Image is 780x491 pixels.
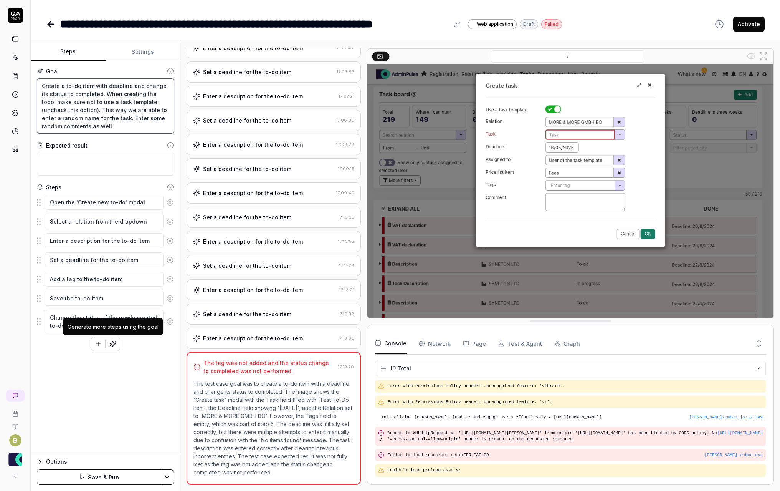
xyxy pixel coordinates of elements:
button: Options [37,457,174,466]
time: 17:10:52 [338,239,354,244]
button: Remove step [164,195,177,210]
div: Enter a description for the to-do item [203,237,303,245]
div: Enter a description for the to-do item [203,189,303,197]
div: Steps [46,183,61,191]
button: AdminPulse - 0475.384.429 Logo [3,446,27,468]
time: 17:07:21 [339,93,354,99]
time: 17:13:06 [338,335,354,341]
div: Suggestions [37,271,174,287]
button: Remove step [164,272,177,287]
button: Show all interative elements [745,50,757,62]
button: Network [419,333,451,354]
time: 17:13:20 [338,364,354,370]
time: 17:08:28 [336,142,354,147]
img: AdminPulse - 0475.384.429 Logo [8,453,22,466]
pre: Couldn't load preload assets: [387,467,763,474]
p: The test case goal was to create a to-do item with a deadline and change its status to completed.... [193,380,354,476]
div: Suggestions [37,194,174,211]
button: [PERSON_NAME]-embed.css [704,452,763,458]
time: 17:06:53 [337,69,354,75]
button: Page [463,333,486,354]
div: Suggestions [37,233,174,249]
div: Goal [46,67,59,75]
div: Suggestions [37,214,174,230]
a: Web application [468,19,517,29]
pre: Error with Permissions-Policy header: Unrecognized feature: 'vr'. [387,399,763,405]
button: Remove step [164,252,177,268]
div: Set a deadline for the to-do item [203,68,291,76]
div: Set a deadline for the to-do item [203,310,291,318]
time: 17:12:01 [339,287,354,292]
div: Set a deadline for the to-do item [203,213,291,221]
button: Steps [31,43,106,61]
div: Enter a description for the to-do item [203,286,303,294]
div: Enter a description for the to-do item [203,141,303,149]
pre: Error with Permissions-Policy header: Unrecognized feature: 'vibrate'. [387,383,763,390]
div: [PERSON_NAME]-embed.js : 12 : 349 [689,414,763,421]
time: 17:12:38 [338,311,354,317]
time: 17:09:40 [336,190,354,196]
div: Set a deadline for the to-do item [203,116,291,124]
div: Set a deadline for the to-do item [203,262,291,270]
a: New conversation [6,390,25,402]
button: View version history [710,17,729,32]
button: [PERSON_NAME]-embed.js:12:349 [689,414,763,421]
button: Graph [554,333,580,354]
pre: Initializing [PERSON_NAME]. [Update and engage users effortlessly - [URL][DOMAIN_NAME]] [381,414,763,421]
div: Failed [541,19,562,29]
button: Settings [106,43,180,61]
button: Open in full screen [757,50,770,62]
time: 17:08:00 [336,118,354,123]
div: Suggestions [37,310,174,333]
button: Remove step [164,314,177,329]
div: Expected result [46,141,88,149]
button: Activate [733,17,765,32]
button: Test & Agent [498,333,542,354]
pre: Access to XMLHttpRequest at '[URL][DOMAIN_NAME][PERSON_NAME]' from origin '[URL][DOMAIN_NAME]' ha... [387,430,717,443]
button: Console [375,333,407,354]
time: 17:09:15 [338,166,354,171]
div: Enter a description for the to-do item [203,334,303,342]
div: Options [46,457,174,466]
div: Enter a description for the to-do item [203,92,303,100]
div: Set a deadline for the to-do item [203,165,291,173]
button: Remove step [164,291,177,306]
div: Suggestions [37,252,174,268]
pre: Failed to load resource: net::ERR_FAILED [387,452,763,458]
button: [URL][DOMAIN_NAME] [717,430,763,436]
button: Remove step [164,233,177,249]
button: B [9,434,21,446]
div: The tag was not added and the status change to completed was not performed. [203,359,335,375]
img: Screenshot [367,64,773,318]
span: Web application [477,21,513,28]
button: Save & Run [37,469,160,485]
a: Book a call with us [3,405,27,417]
a: Documentation [3,417,27,430]
time: 17:10:25 [338,214,354,220]
button: Remove step [164,214,177,229]
time: 17:11:28 [339,263,354,268]
div: Draft [520,19,538,29]
div: Suggestions [37,290,174,307]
